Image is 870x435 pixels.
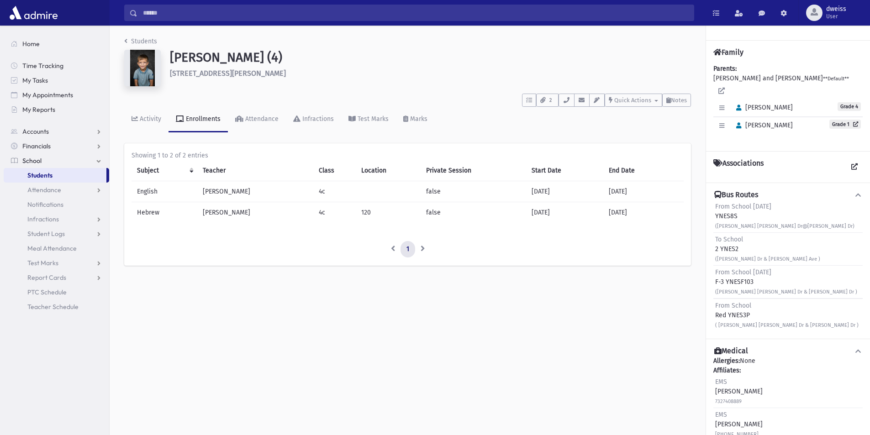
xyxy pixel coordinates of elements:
[27,273,66,282] span: Report Cards
[27,244,77,252] span: Meal Attendance
[301,115,334,123] div: Infractions
[4,153,109,168] a: School
[4,285,109,299] a: PTC Schedule
[124,37,157,45] a: Students
[27,215,59,223] span: Infractions
[421,202,526,223] td: false
[401,241,415,257] a: 1
[603,181,684,202] td: [DATE]
[313,181,356,202] td: 4c
[4,226,109,241] a: Student Logs
[715,202,854,231] div: YNES8S
[715,203,771,210] span: From School [DATE]
[662,94,691,107] button: Notes
[603,202,684,223] td: [DATE]
[715,236,743,243] span: To School
[4,256,109,270] a: Test Marks
[732,121,793,129] span: [PERSON_NAME]
[715,377,763,406] div: [PERSON_NAME]
[132,202,197,223] td: Hebrew
[22,40,40,48] span: Home
[713,64,863,144] div: [PERSON_NAME] and [PERSON_NAME]
[22,105,55,114] span: My Reports
[713,346,863,356] button: Medical
[4,124,109,139] a: Accounts
[170,50,691,65] h1: [PERSON_NAME] (4)
[671,97,687,104] span: Notes
[22,91,73,99] span: My Appointments
[27,230,65,238] span: Student Logs
[715,256,820,262] small: ([PERSON_NAME] Dr & [PERSON_NAME] Ave )
[124,50,161,86] img: 9kAAAAAAAAAAAAAAAAAAAAAAAAAAAAAAAAAAAAAAAAAAAAAAAAAAAAAAAAAAAAAAAAAAAAAAAAAAAAAAAAAAAAAAAAAAAAAAA...
[27,171,53,179] span: Students
[715,398,742,404] small: 7327408889
[732,104,793,111] span: [PERSON_NAME]
[4,37,109,51] a: Home
[714,190,758,200] h4: Bus Routes
[169,107,228,132] a: Enrollments
[715,302,751,309] span: From School
[715,411,727,419] span: EMS
[4,212,109,226] a: Infractions
[27,288,67,296] span: PTC Schedule
[22,157,42,165] span: School
[356,115,389,123] div: Test Marks
[715,268,771,276] span: From School [DATE]
[4,139,109,153] a: Financials
[341,107,396,132] a: Test Marks
[547,96,554,105] span: 2
[715,289,857,295] small: ([PERSON_NAME] [PERSON_NAME] Dr & [PERSON_NAME] Dr )
[536,94,559,107] button: 2
[614,97,651,104] span: Quick Actions
[22,142,51,150] span: Financials
[4,197,109,212] a: Notifications
[713,367,741,374] b: Affiliates:
[4,73,109,88] a: My Tasks
[603,160,684,181] th: End Date
[526,160,604,181] th: Start Date
[132,160,197,181] th: Subject
[4,168,106,183] a: Students
[715,378,727,386] span: EMS
[313,160,356,181] th: Class
[137,5,694,21] input: Search
[421,160,526,181] th: Private Session
[605,94,662,107] button: Quick Actions
[197,181,314,202] td: [PERSON_NAME]
[715,267,857,296] div: F-3 YNESF103
[4,241,109,256] a: Meal Attendance
[4,88,109,102] a: My Appointments
[526,202,604,223] td: [DATE]
[197,160,314,181] th: Teacher
[4,58,109,73] a: Time Tracking
[715,223,854,229] small: ([PERSON_NAME] [PERSON_NAME] Dr@[PERSON_NAME] Dr)
[356,160,420,181] th: Location
[829,120,861,129] a: Grade 1
[408,115,427,123] div: Marks
[124,107,169,132] a: Activity
[170,69,691,78] h6: [STREET_ADDRESS][PERSON_NAME]
[826,5,846,13] span: dweiss
[4,270,109,285] a: Report Cards
[7,4,60,22] img: AdmirePro
[132,181,197,202] td: English
[714,346,748,356] h4: Medical
[197,202,314,223] td: [PERSON_NAME]
[184,115,221,123] div: Enrollments
[715,322,859,328] small: ( [PERSON_NAME] [PERSON_NAME] Dr & [PERSON_NAME] Dr )
[27,259,58,267] span: Test Marks
[715,235,820,263] div: 2 YNES2
[22,62,63,70] span: Time Tracking
[526,181,604,202] td: [DATE]
[826,13,846,20] span: User
[313,202,356,223] td: 4c
[715,301,859,330] div: Red YNES3P
[27,200,63,209] span: Notifications
[713,357,740,365] b: Allergies:
[27,186,61,194] span: Attendance
[713,48,743,57] h4: Family
[4,183,109,197] a: Attendance
[124,37,157,50] nav: breadcrumb
[286,107,341,132] a: Infractions
[4,102,109,117] a: My Reports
